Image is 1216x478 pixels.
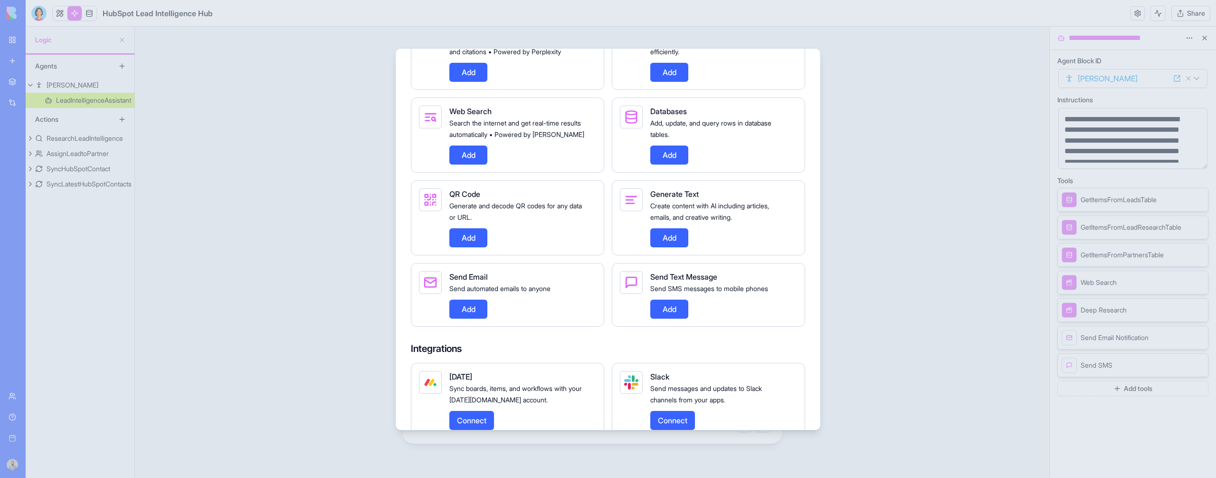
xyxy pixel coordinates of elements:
button: Add [650,63,688,82]
span: Generate Text [650,189,699,199]
span: [DATE] [449,372,472,381]
span: Send automated emails to anyone [449,284,551,293]
button: Add [449,300,487,319]
span: Send SMS messages to mobile phones [650,284,768,293]
button: Connect [650,411,695,430]
span: Create content with AI including articles, emails, and creative writing. [650,202,769,221]
button: Add [650,228,688,247]
button: Add [449,228,487,247]
span: Generate and decode QR codes for any data or URL. [449,202,582,221]
span: Add, update, and query rows in database tables. [650,119,771,138]
button: Add [650,146,688,165]
button: Add [449,146,487,165]
span: Slack [650,372,669,381]
button: Connect [449,411,494,430]
span: Send messages and updates to Slack channels from your apps. [650,384,762,404]
span: Web Search [449,107,492,116]
span: Search the internet and get real-time results automatically • Powered by [PERSON_NAME] [449,119,584,138]
span: Sync boards, items, and workflows with your [DATE][DOMAIN_NAME] account. [449,384,582,404]
h4: Integrations [411,342,805,355]
span: QR Code [449,189,480,199]
span: Send Text Message [650,272,717,282]
button: Add [449,63,487,82]
span: Send Email [449,272,488,282]
button: Add [650,300,688,319]
span: Databases [650,107,687,116]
